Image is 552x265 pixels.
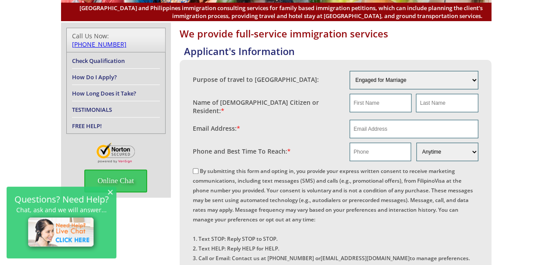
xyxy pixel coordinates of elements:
h1: We provide full-service immigration services [180,27,491,40]
input: Phone [350,143,411,161]
input: Last Name [416,94,478,112]
span: Online Chat [84,169,147,192]
label: Email Address: [193,124,240,132]
a: How Do I Apply? [72,73,117,81]
a: [PHONE_NUMBER] [72,40,126,48]
h2: Questions? Need Help? [11,195,112,203]
select: Phone and Best Reach Time are required. [416,143,478,161]
a: Check Qualification [72,57,125,65]
div: Call Us Now: [72,32,160,48]
img: live-chat-icon.png [24,213,99,252]
label: Phone and Best Time To Reach: [193,147,291,155]
label: Name of [DEMOGRAPHIC_DATA] Citizen or Resident: [193,98,341,115]
a: FREE HELP! [72,122,102,130]
input: By submitting this form and opting in, you provide your express written consent to receive market... [193,168,198,174]
h4: Applicant's Information [184,44,491,58]
a: TESTIMONIALS [72,106,112,114]
input: Email Address [350,120,478,138]
input: First Name [350,94,411,112]
p: Chat, ask and we will answer... [11,206,112,213]
span: × [107,188,113,195]
label: Purpose of travel to [GEOGRAPHIC_DATA]: [193,75,319,84]
a: How Long Does it Take? [72,89,136,97]
span: [GEOGRAPHIC_DATA] and Philippines immigration consulting services for family based immigration pe... [70,4,483,20]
